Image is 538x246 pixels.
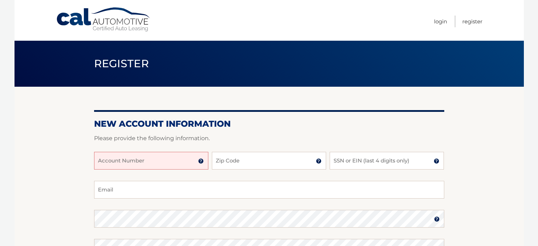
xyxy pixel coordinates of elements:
[198,158,204,164] img: tooltip.svg
[434,158,439,164] img: tooltip.svg
[462,16,482,27] a: Register
[212,152,326,170] input: Zip Code
[94,119,444,129] h2: New Account Information
[94,57,149,70] span: Register
[330,152,444,170] input: SSN or EIN (last 4 digits only)
[94,152,208,170] input: Account Number
[316,158,322,164] img: tooltip.svg
[94,133,444,143] p: Please provide the following information.
[434,216,440,222] img: tooltip.svg
[434,16,447,27] a: Login
[56,7,151,32] a: Cal Automotive
[94,181,444,199] input: Email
